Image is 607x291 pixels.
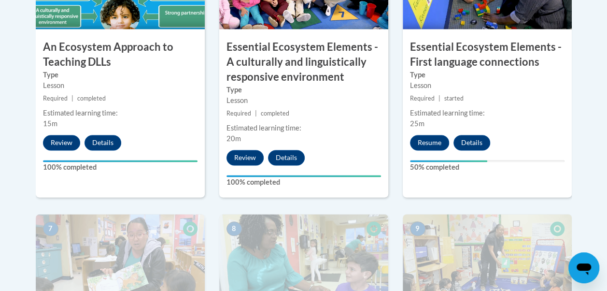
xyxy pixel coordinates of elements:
[453,135,490,150] button: Details
[255,110,257,117] span: |
[226,221,242,236] span: 8
[43,70,198,80] label: Type
[226,150,264,165] button: Review
[410,108,565,118] div: Estimated learning time:
[43,80,198,91] div: Lesson
[219,40,388,84] h3: Essential Ecosystem Elements - A culturally and linguistically responsive environment
[43,95,68,102] span: Required
[43,162,198,173] label: 100% completed
[268,150,305,165] button: Details
[410,119,424,128] span: 25m
[226,123,381,133] div: Estimated learning time:
[43,108,198,118] div: Estimated learning time:
[226,175,381,177] div: Your progress
[43,221,58,236] span: 7
[438,95,440,102] span: |
[410,135,449,150] button: Resume
[410,162,565,173] label: 50% completed
[226,85,381,95] label: Type
[77,95,106,102] span: completed
[410,160,487,162] div: Your progress
[226,110,251,117] span: Required
[410,95,435,102] span: Required
[43,119,57,128] span: 15m
[444,95,464,102] span: started
[261,110,289,117] span: completed
[410,80,565,91] div: Lesson
[226,177,381,188] label: 100% completed
[36,40,205,70] h3: An Ecosystem Approach to Teaching DLLs
[226,134,241,143] span: 20m
[226,95,381,106] div: Lesson
[43,160,198,162] div: Your progress
[410,221,425,236] span: 9
[85,135,121,150] button: Details
[403,40,572,70] h3: Essential Ecosystem Elements - First language connections
[43,135,80,150] button: Review
[410,70,565,80] label: Type
[568,252,599,283] iframe: Button to launch messaging window
[71,95,73,102] span: |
